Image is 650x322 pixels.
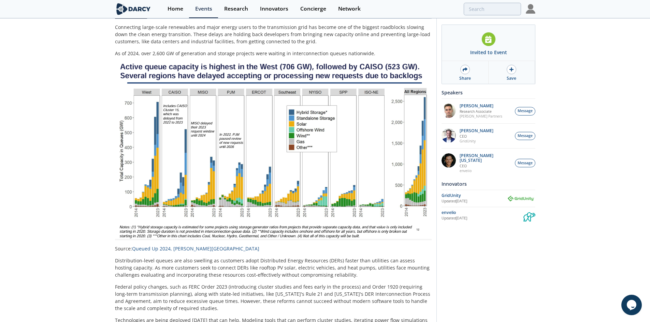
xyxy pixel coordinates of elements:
[442,87,535,98] div: Speakers
[224,6,248,12] div: Research
[115,62,432,240] img: Image
[442,210,523,216] div: envelio
[460,164,511,168] p: CEO
[470,49,507,56] div: Invited to Event
[338,6,361,12] div: Network
[459,75,471,81] div: Share
[515,132,535,140] button: Message
[115,257,432,278] p: Distribution-level queues are also swelling as customers adopt Distributed Energy Resources (DERs...
[132,245,259,252] a: Queued Up 2024, [PERSON_NAME][GEOGRAPHIC_DATA]
[195,6,212,12] div: Events
[300,6,326,12] div: Concierge
[460,168,511,173] p: envelio
[460,114,502,119] p: [PERSON_NAME] Partners
[168,6,183,12] div: Home
[507,194,535,203] img: GridUnity
[460,104,502,108] p: [PERSON_NAME]
[507,75,516,81] div: Save
[115,24,432,45] p: Connecting large-scale renewables and major energy users to the transmission grid has become one ...
[442,216,523,221] div: Updated [DATE]
[442,178,535,190] div: Innovators
[115,245,432,252] p: Source:
[442,128,456,143] img: d42dc26c-2a28-49ac-afde-9b58c84c0349
[515,107,535,116] button: Message
[621,295,643,315] iframe: chat widget
[460,128,493,133] p: [PERSON_NAME]
[115,50,432,57] p: As of 2024, over 2,600 GW of generation and storage projects were waiting in interconnection queu...
[442,104,456,118] img: f1d2b35d-fddb-4a25-bd87-d4d314a355e9
[460,153,511,163] p: [PERSON_NAME][US_STATE]
[442,193,535,204] a: GridUnity Updated[DATE] GridUnity
[260,6,288,12] div: Innovators
[460,139,493,143] p: GridUnity
[518,160,533,166] span: Message
[442,210,535,221] a: envelio Updated[DATE] envelio
[115,283,432,312] p: Federal policy changes, such as FERC Order 2023 (introducing cluster studies and fees early in th...
[442,153,456,168] img: 1b183925-147f-4a47-82c9-16eeeed5003c
[518,133,533,139] span: Message
[442,193,507,199] div: GridUnity
[460,109,502,114] p: Research Associate
[526,4,535,14] img: Profile
[518,108,533,114] span: Message
[464,3,521,15] input: Advanced Search
[460,134,493,139] p: CEO
[515,159,535,167] button: Message
[115,3,152,15] img: logo-wide.svg
[442,199,507,204] div: Updated [DATE]
[523,210,535,221] img: envelio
